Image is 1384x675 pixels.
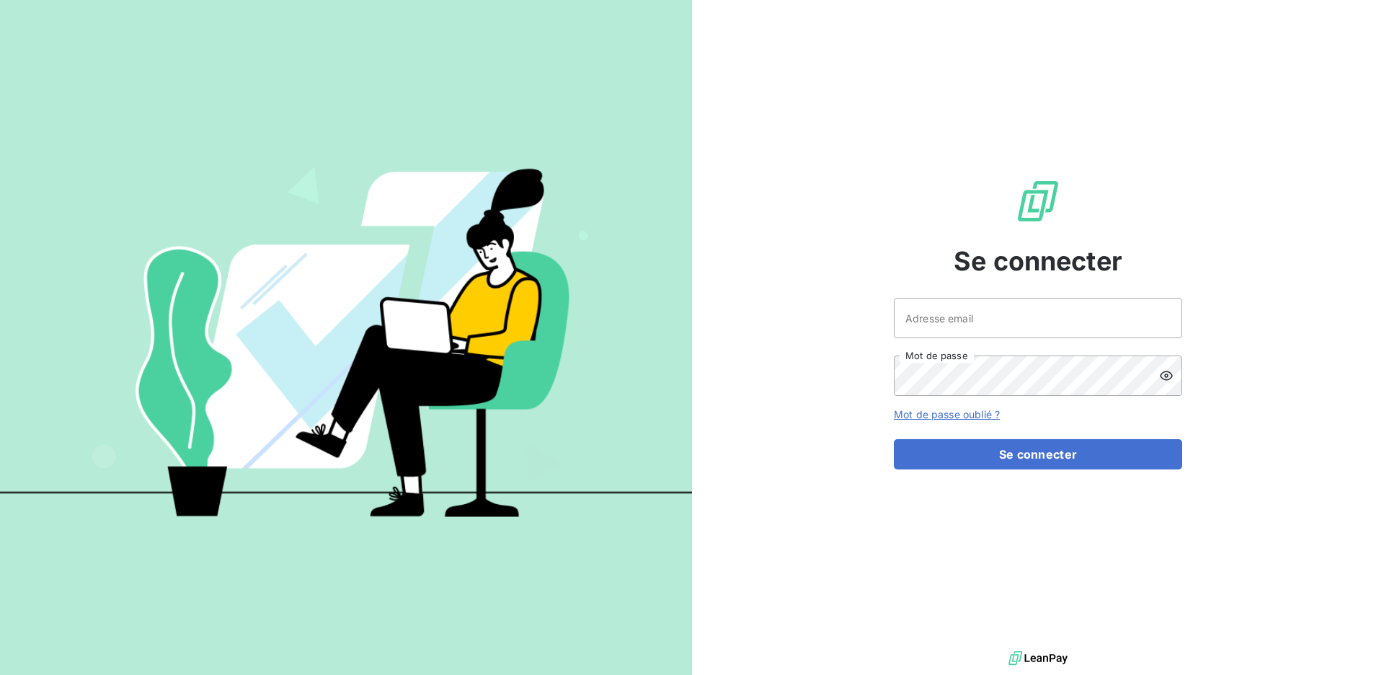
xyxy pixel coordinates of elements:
[894,298,1182,338] input: placeholder
[954,242,1122,281] span: Se connecter
[894,439,1182,469] button: Se connecter
[1008,648,1068,669] img: logo
[894,408,1000,420] a: Mot de passe oublié ?
[1015,178,1061,224] img: Logo LeanPay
